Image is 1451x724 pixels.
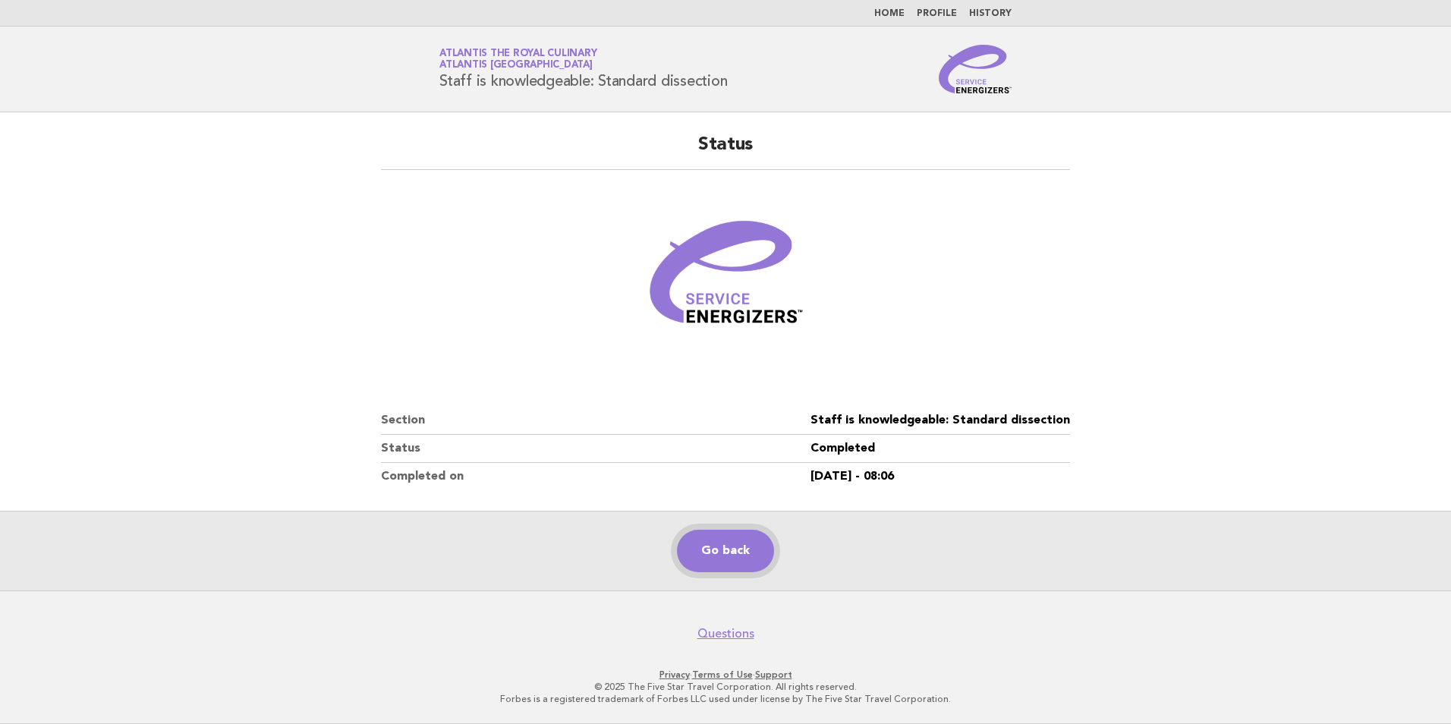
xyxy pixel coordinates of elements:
[439,49,596,70] a: Atlantis the Royal CulinaryAtlantis [GEOGRAPHIC_DATA]
[261,669,1190,681] p: · ·
[755,669,792,680] a: Support
[692,669,753,680] a: Terms of Use
[261,693,1190,705] p: Forbes is a registered trademark of Forbes LLC used under license by The Five Star Travel Corpora...
[810,407,1070,435] dd: Staff is knowledgeable: Standard dissection
[810,463,1070,490] dd: [DATE] - 08:06
[439,61,593,71] span: Atlantis [GEOGRAPHIC_DATA]
[381,133,1070,170] h2: Status
[810,435,1070,463] dd: Completed
[697,626,754,641] a: Questions
[439,49,727,89] h1: Staff is knowledgeable: Standard dissection
[874,9,905,18] a: Home
[939,45,1012,93] img: Service Energizers
[917,9,957,18] a: Profile
[381,407,810,435] dt: Section
[969,9,1012,18] a: History
[634,188,817,370] img: Verified
[381,435,810,463] dt: Status
[261,681,1190,693] p: © 2025 The Five Star Travel Corporation. All rights reserved.
[659,669,690,680] a: Privacy
[677,530,774,572] a: Go back
[381,463,810,490] dt: Completed on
